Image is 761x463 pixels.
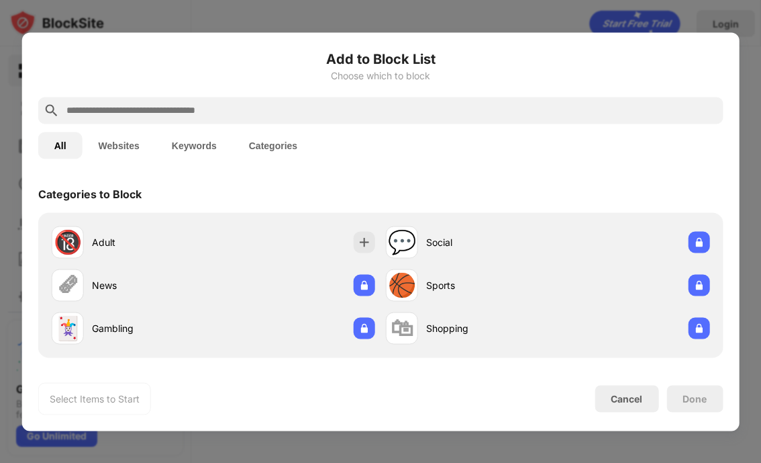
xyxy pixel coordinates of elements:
[426,235,548,249] div: Social
[50,392,140,405] div: Select Items to Start
[92,235,213,249] div: Adult
[391,314,413,342] div: 🛍
[54,228,82,256] div: 🔞
[426,278,548,292] div: Sports
[38,187,142,200] div: Categories to Block
[611,393,642,405] div: Cancel
[682,393,707,404] div: Done
[38,48,723,69] h6: Add to Block List
[388,228,416,256] div: 💬
[56,271,79,299] div: 🗞
[156,132,233,159] button: Keywords
[92,321,213,335] div: Gambling
[38,132,83,159] button: All
[54,314,82,342] div: 🃏
[83,132,156,159] button: Websites
[388,271,416,299] div: 🏀
[38,70,723,81] div: Choose which to block
[426,321,548,335] div: Shopping
[233,132,313,159] button: Categories
[92,278,213,292] div: News
[44,102,60,118] img: search.svg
